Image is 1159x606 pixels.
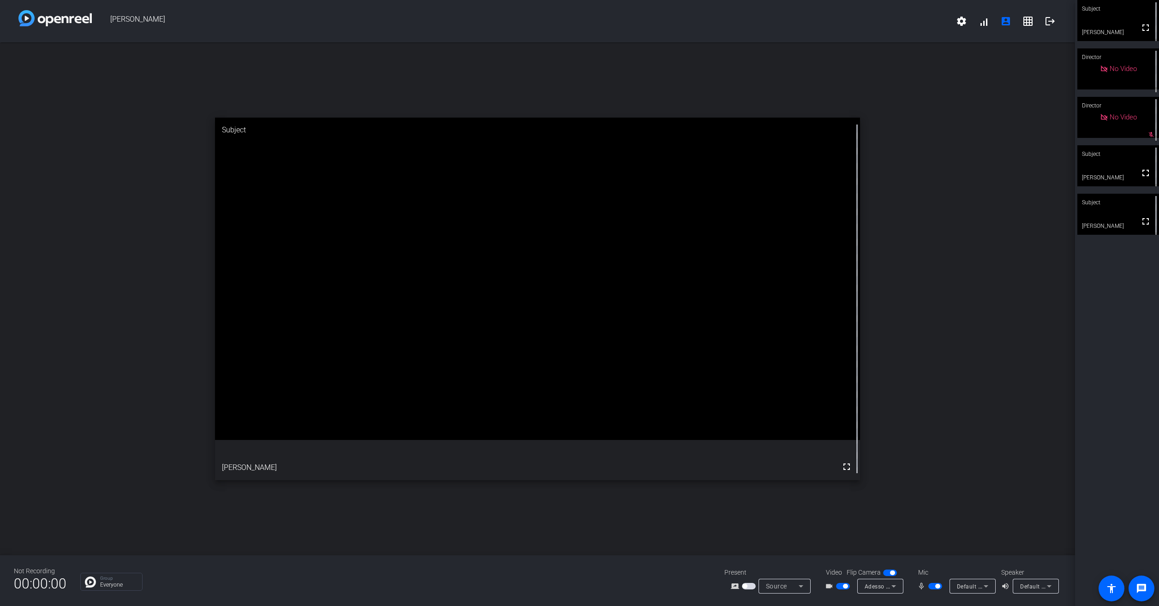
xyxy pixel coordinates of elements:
div: Mic [909,568,1001,577]
span: [PERSON_NAME] [92,10,950,32]
button: signal_cellular_alt [973,10,995,32]
span: Flip Camera [847,568,881,577]
div: Subject [1077,194,1159,211]
mat-icon: fullscreen [1140,216,1151,227]
mat-icon: volume_up [1001,581,1012,592]
p: Everyone [100,582,137,588]
div: Not Recording [14,566,66,576]
span: No Video [1110,113,1137,121]
p: Group [100,576,137,581]
div: Director [1077,97,1159,114]
mat-icon: fullscreen [1140,22,1151,33]
span: Adesso CyberTrack H5 (0c45:6366) [865,582,961,590]
span: 00:00:00 [14,572,66,595]
mat-icon: videocam_outline [825,581,836,592]
span: Source [766,582,787,590]
mat-icon: logout [1045,16,1056,27]
mat-icon: account_box [1000,16,1011,27]
mat-icon: settings [956,16,967,27]
div: Subject [215,118,860,143]
mat-icon: grid_on [1022,16,1034,27]
div: Speaker [1001,568,1057,577]
mat-icon: fullscreen [1140,167,1151,178]
span: Video [826,568,842,577]
div: Director [1077,48,1159,66]
span: Default - Microphone (Adesso CyberTrack H5) (0c45:6366) [957,582,1115,590]
mat-icon: screen_share_outline [731,581,742,592]
mat-icon: accessibility [1106,583,1117,594]
div: Subject [1077,145,1159,163]
mat-icon: message [1136,583,1147,594]
mat-icon: mic_none [917,581,928,592]
mat-icon: fullscreen [841,461,852,472]
img: Chat Icon [85,576,96,588]
span: No Video [1110,65,1137,73]
div: Present [724,568,817,577]
img: white-gradient.svg [18,10,92,26]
